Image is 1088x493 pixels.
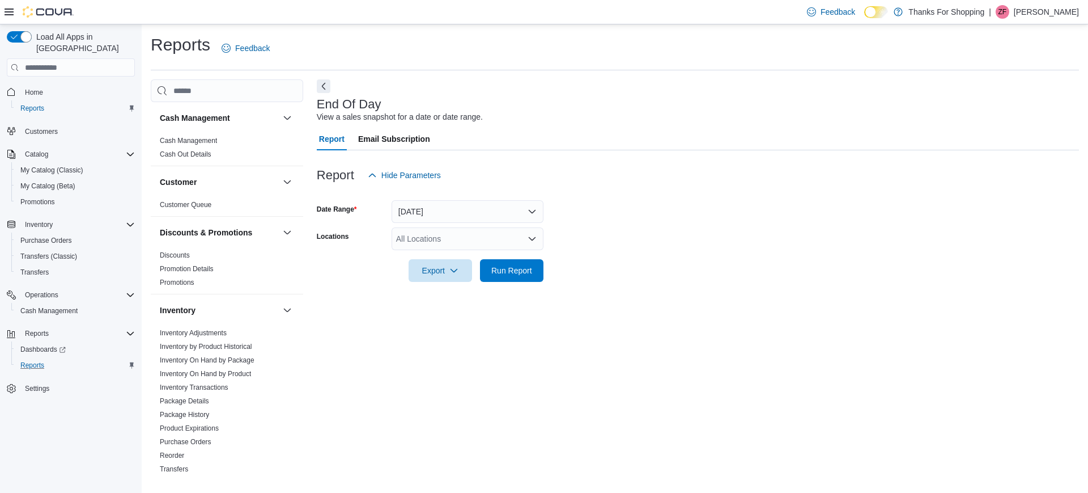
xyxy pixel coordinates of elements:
[151,33,210,56] h1: Reports
[160,201,211,209] a: Customer Queue
[160,465,188,473] a: Transfers
[20,252,77,261] span: Transfers (Classic)
[160,112,278,124] button: Cash Management
[409,259,472,282] button: Export
[363,164,445,187] button: Hide Parameters
[160,136,217,145] span: Cash Management
[151,198,303,216] div: Customer
[217,37,274,60] a: Feedback
[23,6,74,18] img: Cova
[160,265,214,273] a: Promotion Details
[25,150,48,159] span: Catalog
[25,329,49,338] span: Reports
[11,162,139,178] button: My Catalog (Classic)
[160,437,211,446] span: Purchase Orders
[20,327,53,340] button: Reports
[16,266,53,279] a: Transfers
[20,148,53,161] button: Catalog
[151,326,303,481] div: Inventory
[160,305,278,316] button: Inventory
[160,227,252,238] h3: Discounts & Promotions
[160,137,217,145] a: Cash Management
[16,163,88,177] a: My Catalog (Classic)
[2,123,139,140] button: Customers
[7,79,135,426] nav: Complex example
[16,304,135,318] span: Cash Management
[16,343,70,356] a: Dashboards
[20,268,49,277] span: Transfers
[16,102,49,115] a: Reports
[160,150,211,158] a: Cash Out Details
[802,1,860,23] a: Feedback
[160,397,209,405] a: Package Details
[151,248,303,294] div: Discounts & Promotions
[11,357,139,373] button: Reports
[160,279,194,286] a: Promotions
[20,125,62,138] a: Customers
[160,227,278,238] button: Discounts & Promotions
[998,5,1007,19] span: ZF
[16,304,82,318] a: Cash Management
[160,383,228,392] span: Inventory Transactions
[16,195,135,209] span: Promotions
[996,5,1009,19] div: Zander Finch
[20,288,63,302] button: Operations
[160,200,211,209] span: Customer Queue
[480,259,543,282] button: Run Report
[528,234,537,243] button: Open list of options
[16,195,59,209] a: Promotions
[25,88,43,97] span: Home
[160,438,211,446] a: Purchase Orders
[160,112,230,124] h3: Cash Management
[160,251,190,260] span: Discounts
[280,226,294,239] button: Discounts & Promotions
[11,264,139,280] button: Transfers
[20,218,135,231] span: Inventory
[16,250,82,263] a: Transfers (Classic)
[160,356,254,364] a: Inventory On Hand by Package
[392,200,543,223] button: [DATE]
[821,6,855,18] span: Feedback
[20,182,75,191] span: My Catalog (Beta)
[160,356,254,365] span: Inventory On Hand by Package
[16,234,76,247] a: Purchase Orders
[20,236,72,245] span: Purchase Orders
[317,205,357,214] label: Date Range
[11,248,139,264] button: Transfers (Classic)
[1014,5,1079,19] p: [PERSON_NAME]
[11,178,139,194] button: My Catalog (Beta)
[2,217,139,233] button: Inventory
[317,98,381,111] h3: End Of Day
[989,5,991,19] p: |
[160,176,278,188] button: Customer
[317,232,349,241] label: Locations
[20,382,54,395] a: Settings
[20,104,44,113] span: Reports
[16,179,135,193] span: My Catalog (Beta)
[160,328,227,338] span: Inventory Adjustments
[160,424,219,433] span: Product Expirations
[280,111,294,125] button: Cash Management
[20,218,57,231] button: Inventory
[20,381,135,395] span: Settings
[20,197,55,207] span: Promotions
[160,342,252,351] span: Inventory by Product Historical
[280,304,294,317] button: Inventory
[358,128,430,150] span: Email Subscription
[20,166,83,175] span: My Catalog (Classic)
[2,287,139,303] button: Operations
[11,233,139,248] button: Purchase Orders
[864,6,888,18] input: Dark Mode
[20,306,78,315] span: Cash Management
[160,329,227,337] a: Inventory Adjustments
[160,411,209,419] a: Package History
[20,327,135,340] span: Reports
[235,43,270,54] span: Feedback
[908,5,984,19] p: Thanks For Shopping
[16,179,80,193] a: My Catalog (Beta)
[160,343,252,351] a: Inventory by Product Historical
[160,397,209,406] span: Package Details
[20,288,135,302] span: Operations
[160,451,184,460] span: Reorder
[16,266,135,279] span: Transfers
